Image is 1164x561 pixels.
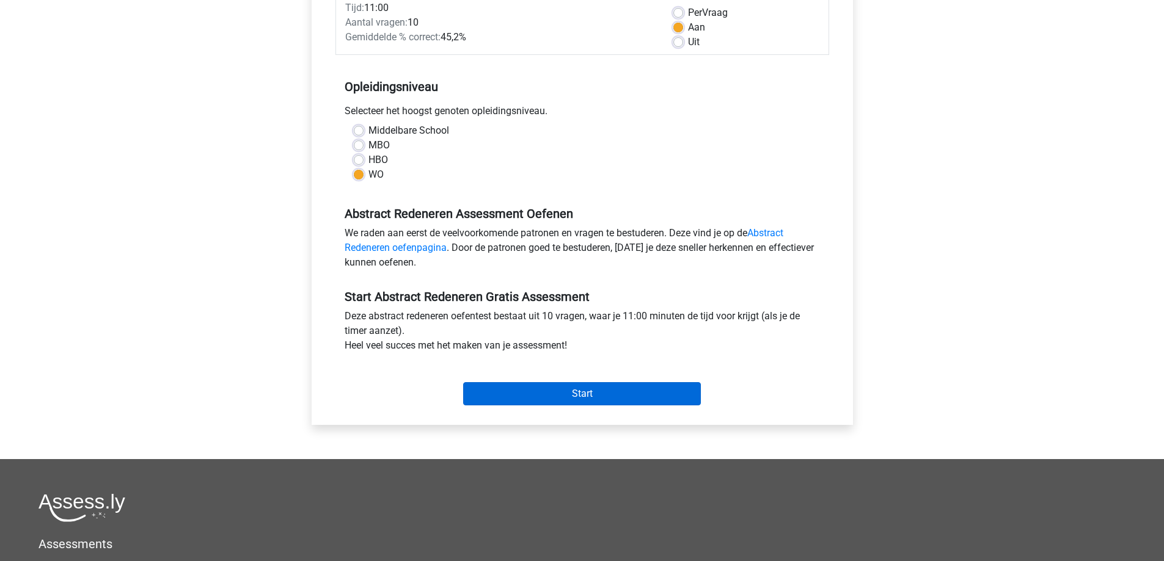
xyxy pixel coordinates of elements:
[463,382,701,405] input: Start
[345,74,820,99] h5: Opleidingsniveau
[688,7,702,18] span: Per
[688,5,728,20] label: Vraag
[336,15,664,30] div: 10
[335,309,829,358] div: Deze abstract redeneren oefentest bestaat uit 10 vragen, waar je 11:00 minuten de tijd voor krijg...
[688,20,705,35] label: Aan
[345,2,364,13] span: Tijd:
[336,30,664,45] div: 45,2%
[335,104,829,123] div: Selecteer het hoogst genoten opleidingsniveau.
[368,138,390,153] label: MBO
[345,31,441,43] span: Gemiddelde % correct:
[336,1,664,15] div: 11:00
[368,153,388,167] label: HBO
[368,123,449,138] label: Middelbare School
[345,206,820,221] h5: Abstract Redeneren Assessment Oefenen
[345,289,820,304] h5: Start Abstract Redeneren Gratis Assessment
[38,537,1126,551] h5: Assessments
[38,493,125,522] img: Assessly logo
[688,35,700,49] label: Uit
[345,16,408,28] span: Aantal vragen:
[368,167,384,182] label: WO
[335,226,829,275] div: We raden aan eerst de veelvoorkomende patronen en vragen te bestuderen. Deze vind je op de . Door...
